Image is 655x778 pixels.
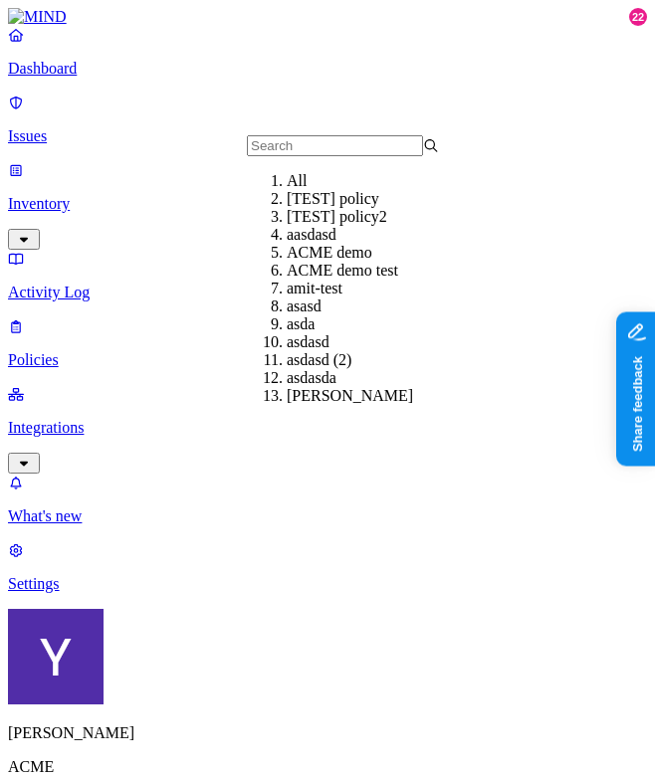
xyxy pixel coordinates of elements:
input: Search [247,135,423,156]
p: Settings [8,575,647,593]
a: MIND [8,8,647,26]
div: ACME demo [287,244,479,262]
p: Inventory [8,195,647,213]
p: ACME [8,758,647,776]
div: [TEST] policy [287,190,479,208]
div: asdasd [287,333,479,351]
a: Policies [8,317,647,369]
div: asdasda [287,369,479,387]
a: What's new [8,474,647,525]
img: Yana Orhov [8,609,104,704]
div: [TEST] policy2 [287,208,479,226]
a: Dashboard [8,26,647,78]
p: Integrations [8,419,647,437]
div: asdasd (2) [287,351,479,369]
div: asasd [287,297,479,315]
div: All [287,172,479,190]
div: aasdasd [287,226,479,244]
a: Activity Log [8,250,647,301]
a: Settings [8,541,647,593]
p: Activity Log [8,284,647,301]
div: amit-test [287,280,479,297]
p: Policies [8,351,647,369]
div: 22 [629,8,647,26]
p: Issues [8,127,647,145]
p: What's new [8,507,647,525]
img: MIND [8,8,67,26]
p: [PERSON_NAME] [8,724,647,742]
p: Dashboard [8,60,647,78]
div: [PERSON_NAME] [287,387,479,405]
a: Inventory [8,161,647,247]
a: Integrations [8,385,647,471]
div: ACME demo test [287,262,479,280]
a: Issues [8,94,647,145]
div: asda [287,315,479,333]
